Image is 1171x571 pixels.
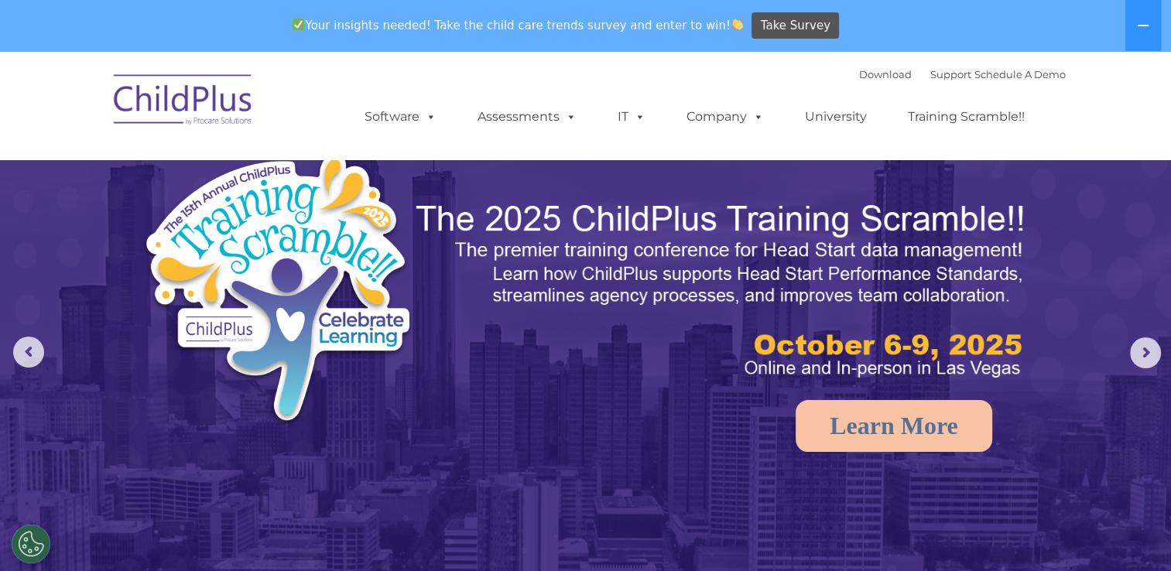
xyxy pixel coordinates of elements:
[671,101,779,132] a: Company
[293,19,304,30] img: ✅
[789,101,882,132] a: University
[349,101,452,132] a: Software
[215,166,281,177] span: Phone number
[731,19,743,30] img: 👏
[12,525,50,563] button: Cookies Settings
[974,68,1066,80] a: Schedule A Demo
[215,102,262,114] span: Last name
[106,63,261,141] img: ChildPlus by Procare Solutions
[602,101,661,132] a: IT
[286,10,750,40] span: Your insights needed! Take the child care trends survey and enter to win!
[859,68,912,80] a: Download
[462,101,592,132] a: Assessments
[761,12,830,39] span: Take Survey
[796,400,992,452] a: Learn More
[859,68,1066,80] font: |
[752,12,839,39] a: Take Survey
[930,68,971,80] a: Support
[892,101,1040,132] a: Training Scramble!!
